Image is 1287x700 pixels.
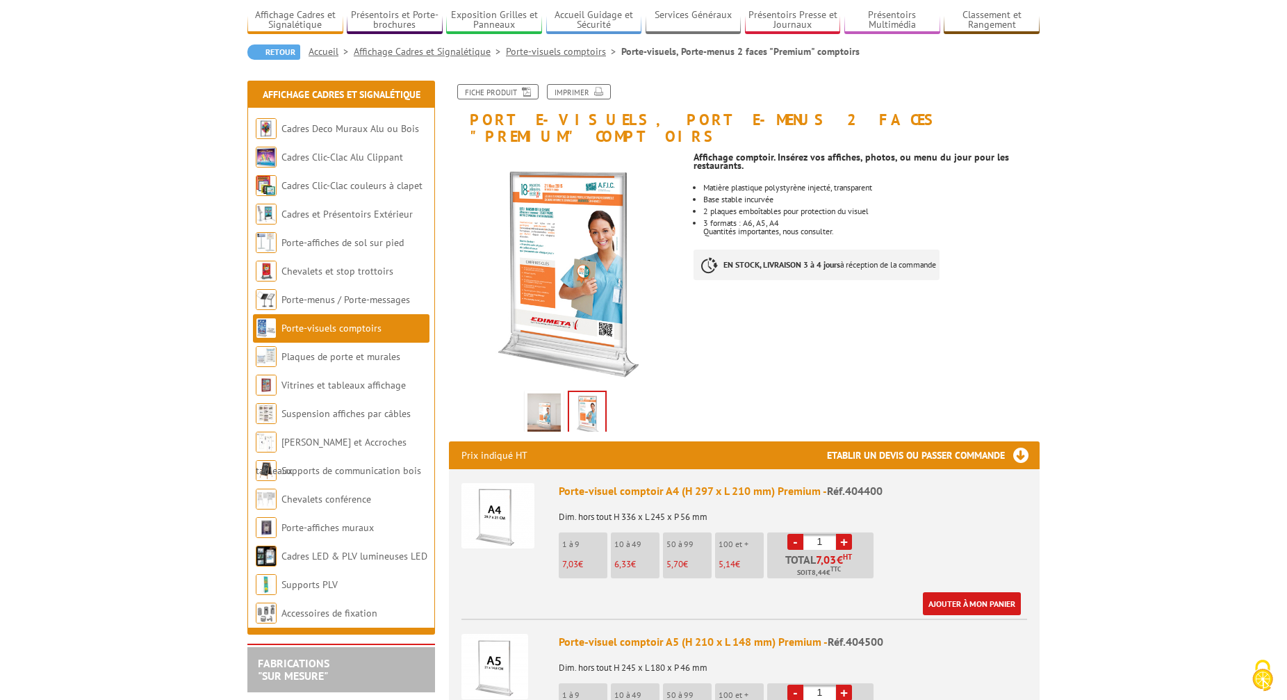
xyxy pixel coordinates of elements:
a: Exposition Grilles et Panneaux [446,9,542,32]
p: 10 à 49 [614,690,659,700]
div: Porte-visuel comptoir A4 (H 297 x L 210 mm) Premium - [559,483,1027,499]
a: Accueil [309,45,354,58]
a: Cadres Deco Muraux Alu ou Bois [281,122,419,135]
span: 6,33 [614,558,631,570]
a: Porte-menus / Porte-messages [281,293,410,306]
img: Cadres et Présentoirs Extérieur [256,204,277,225]
li: 2 plaques emboîtables pour protection du visuel [703,207,1040,215]
p: 50 à 99 [666,539,712,549]
strong: EN STOCK, LIVRAISON 3 à 4 jours [723,259,840,270]
img: porte_visuels_porte_menus_2_faces_premium_comptoirs_404400_mise_en_situation.jpg [527,393,561,437]
p: € [614,560,659,569]
p: 10 à 49 [614,539,659,549]
img: Cimaises et Accroches tableaux [256,432,277,453]
p: Dim. hors tout H 336 x L 245 x P 56 mm [559,503,1027,522]
img: Porte-affiches muraux [256,517,277,538]
a: Affichage Cadres et Signalétique [354,45,506,58]
p: Prix indiqué HT [461,441,527,469]
a: Cadres et Présentoirs Extérieur [281,208,413,220]
sup: HT [843,552,852,562]
p: 1 à 9 [562,690,607,700]
a: - [787,534,803,550]
h1: Porte-visuels, Porte-menus 2 faces "Premium" comptoirs [438,84,1050,145]
img: Chevalets conférence [256,489,277,510]
li: Base stable incurvée [703,195,1040,204]
span: 5,70 [666,558,683,570]
a: Fiche produit [457,84,539,99]
span: 5,14 [719,558,735,570]
a: Plaques de porte et murales [281,350,400,363]
li: Porte-visuels, Porte-menus 2 faces "Premium" comptoirs [621,44,860,58]
a: Chevalets et stop trottoirs [281,265,393,277]
p: 50 à 99 [666,690,712,700]
img: Chevalets et stop trottoirs [256,261,277,282]
img: Suspension affiches par câbles [256,403,277,424]
li: 3 formats : A6, A5, A4 Quantités importantes, nous consulter. [703,219,1040,236]
a: [PERSON_NAME] et Accroches tableaux [256,436,407,477]
a: Présentoirs Presse et Journaux [745,9,841,32]
a: Porte-visuels comptoirs [506,45,621,58]
img: Supports PLV [256,574,277,595]
img: Porte-affiches de sol sur pied [256,232,277,253]
strong: Affichage comptoir. Insérez vos affiches, photos, ou menu du jour pour les restaurants. [694,151,1009,172]
span: € [837,554,843,565]
span: Soit € [797,567,841,578]
a: Cadres LED & PLV lumineuses LED [281,550,427,562]
p: Dim. hors tout H 245 x L 180 x P 46 mm [559,653,1027,673]
a: Chevalets conférence [281,493,371,505]
img: Porte-visuel comptoir A5 (H 210 x L 148 mm) Premium [461,634,528,699]
img: Cadres Deco Muraux Alu ou Bois [256,118,277,139]
p: € [666,560,712,569]
sup: TTC [830,565,841,573]
a: Cadres Clic-Clac couleurs à clapet [281,179,423,192]
li: Matière plastique polystyrène injecté, transparent [703,184,1040,192]
img: Porte-visuels comptoirs [256,318,277,339]
a: Présentoirs et Porte-brochures [347,9,443,32]
img: Cadres LED & PLV lumineuses LED [256,546,277,567]
a: Ajouter à mon panier [923,592,1021,615]
a: Porte-affiches de sol sur pied [281,236,404,249]
span: 8,44 [812,567,826,578]
p: € [719,560,764,569]
img: Vitrines et tableaux affichage [256,375,277,396]
span: 7,03 [816,554,837,565]
p: 100 et + [719,690,764,700]
a: Vitrines et tableaux affichage [281,379,406,391]
a: Accessoires de fixation [281,607,377,619]
span: Réf.404500 [828,635,883,649]
img: porte_visuels_comptoirs_404400_1.jpg [449,152,683,386]
h3: Etablir un devis ou passer commande [827,441,1040,469]
img: porte_visuels_comptoirs_404400_1.jpg [569,392,605,435]
a: Imprimer [547,84,611,99]
img: Cookies (fenêtre modale) [1245,658,1280,693]
a: Services Généraux [646,9,741,32]
a: + [836,534,852,550]
a: Supports PLV [281,578,338,591]
a: Présentoirs Multimédia [844,9,940,32]
img: Cadres Clic-Clac Alu Clippant [256,147,277,168]
a: Classement et Rangement [944,9,1040,32]
a: Suspension affiches par câbles [281,407,411,420]
a: Supports de communication bois [281,464,421,477]
span: 7,03 [562,558,578,570]
a: Affichage Cadres et Signalétique [247,9,343,32]
a: Cadres Clic-Clac Alu Clippant [281,151,403,163]
a: Porte-affiches muraux [281,521,374,534]
img: Porte-visuel comptoir A4 (H 297 x L 210 mm) Premium [461,483,534,548]
span: Réf.404400 [827,484,883,498]
img: Accessoires de fixation [256,603,277,624]
p: 100 et + [719,539,764,549]
img: Cadres Clic-Clac couleurs à clapet [256,175,277,196]
p: € [562,560,607,569]
p: à réception de la commande [694,250,940,280]
a: Retour [247,44,300,60]
img: Porte-menus / Porte-messages [256,289,277,310]
p: Total [771,554,874,578]
a: Affichage Cadres et Signalétique [263,88,420,101]
img: Plaques de porte et murales [256,346,277,367]
div: Porte-visuel comptoir A5 (H 210 x L 148 mm) Premium - [559,634,1027,650]
p: 1 à 9 [562,539,607,549]
a: Porte-visuels comptoirs [281,322,382,334]
a: Accueil Guidage et Sécurité [546,9,642,32]
button: Cookies (fenêtre modale) [1238,653,1287,700]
